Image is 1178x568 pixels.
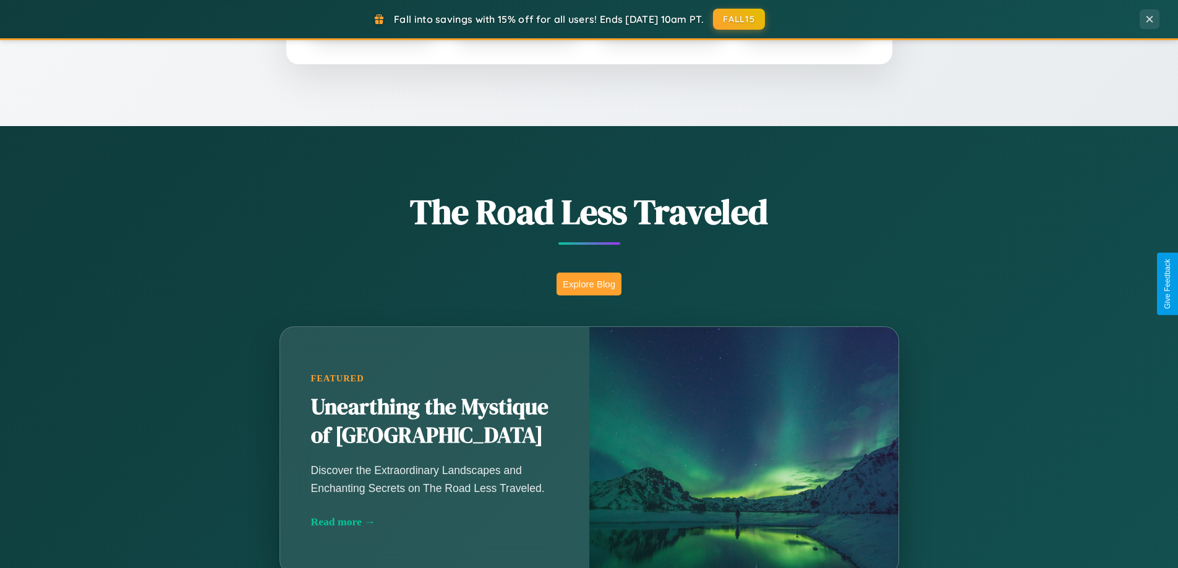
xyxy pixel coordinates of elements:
div: Give Feedback [1163,259,1172,309]
span: Fall into savings with 15% off for all users! Ends [DATE] 10am PT. [394,13,704,25]
h2: Unearthing the Mystique of [GEOGRAPHIC_DATA] [311,393,558,450]
button: FALL15 [713,9,765,30]
h1: The Road Less Traveled [218,188,960,235]
button: Explore Blog [557,273,621,295]
div: Featured [311,373,558,384]
p: Discover the Extraordinary Landscapes and Enchanting Secrets on The Road Less Traveled. [311,462,558,496]
div: Read more → [311,515,558,528]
